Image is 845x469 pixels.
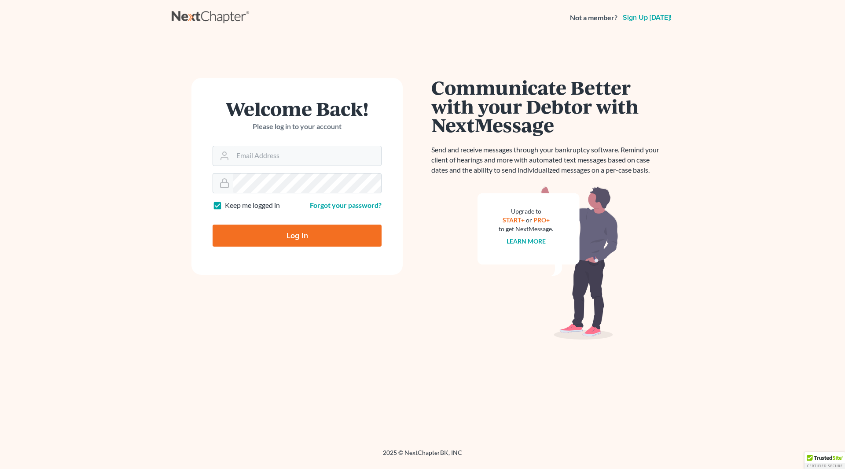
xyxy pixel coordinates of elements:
[570,13,617,23] strong: Not a member?
[503,216,525,224] a: START+
[533,216,550,224] a: PRO+
[233,146,381,166] input: Email Address
[213,225,382,247] input: Log In
[499,207,553,216] div: Upgrade to
[431,78,665,134] h1: Communicate Better with your Debtor with NextMessage
[213,122,382,132] p: Please log in to your account
[805,452,845,469] div: TrustedSite Certified
[213,99,382,118] h1: Welcome Back!
[526,216,532,224] span: or
[478,186,618,340] img: nextmessage_bg-59042aed3d76b12b5cd301f8e5b87938c9018125f34e5fa2b7a6b67550977c72.svg
[621,14,673,21] a: Sign up [DATE]!
[431,145,665,175] p: Send and receive messages through your bankruptcy software. Remind your client of hearings and mo...
[507,237,546,245] a: Learn more
[225,200,280,210] label: Keep me logged in
[172,448,673,464] div: 2025 © NextChapterBK, INC
[499,225,553,233] div: to get NextMessage.
[310,201,382,209] a: Forgot your password?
